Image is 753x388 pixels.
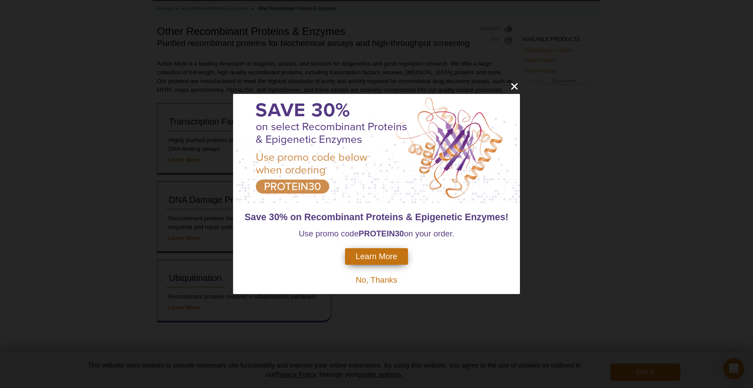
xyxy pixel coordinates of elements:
span: No, Thanks [356,275,397,284]
span: Use promo code on your order. [299,229,454,238]
span: Learn More [356,252,397,261]
button: close [509,81,520,92]
strong: PROTEIN30 [359,229,404,238]
span: Save 30% on Recombinant Proteins & Epigenetic Enzymes! [244,212,508,222]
